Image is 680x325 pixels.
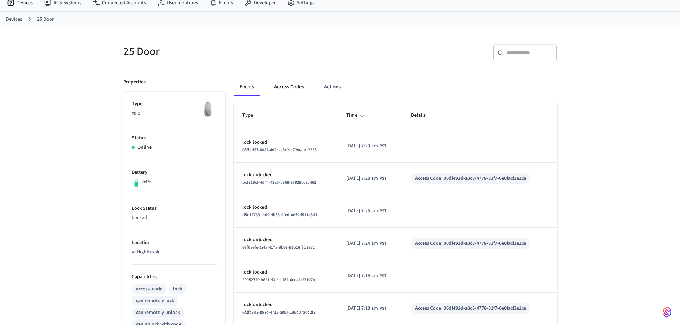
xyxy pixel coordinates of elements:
div: Access Code: 00df491d-a3c8-4778-81f7-6e0facf3e1ce [415,305,526,312]
p: Type [132,100,217,108]
div: Asia/Manila [346,207,386,215]
span: PST [379,240,386,247]
button: Events [234,78,260,96]
span: 6f2fc3d3-858c-4715-a954-1e6b07a4b2f3 [242,309,316,315]
span: PST [379,305,386,312]
div: access_code [136,285,162,293]
p: VvHighbrook [132,248,217,256]
p: Yale [132,110,217,117]
div: Asia/Manila [346,240,386,247]
span: 29052740-9621-43f4-bf64-6cea8ef3197b [242,277,315,283]
p: 54% [142,178,152,186]
div: can remotely unlock [136,309,180,316]
span: [DATE] 7:19 am [346,272,378,280]
div: Asia/Manila [346,142,386,150]
span: [DATE] 7:24 am [346,240,378,247]
a: 25 Door [37,16,54,23]
p: Locked [132,214,217,222]
div: Access Code: 00df491d-a3c8-4778-81f7-6e0facf3e1ce [415,240,526,247]
img: SeamLogoGradient.69752ec5.svg [663,306,671,318]
div: ant example [234,78,557,96]
span: [DATE] 7:18 am [346,305,378,312]
p: lock.locked [242,269,329,276]
p: Battery [132,169,217,176]
p: lock.unlocked [242,301,329,309]
h5: 25 Door [123,44,336,59]
div: Asia/Manila [346,272,386,280]
span: Type [242,110,262,121]
span: PST [379,176,386,182]
span: Time [346,110,367,121]
span: PST [379,273,386,279]
span: Details [411,110,435,121]
p: lock.unlocked [242,236,329,244]
p: Online [137,144,152,151]
p: Capabilities [132,273,217,281]
span: PST [379,208,386,214]
p: Lock Status [132,205,217,212]
p: lock.locked [242,204,329,211]
a: Devices [6,16,22,23]
p: Status [132,134,217,142]
p: Properties [123,78,146,86]
span: 05ffbd67-8082-4d2c-b5c2-c72eede12535 [242,147,317,153]
div: lock [173,285,182,293]
p: Location [132,239,217,247]
button: Access Codes [268,78,310,96]
div: Asia/Manila [346,175,386,182]
div: Access Code: 00df491d-a3c8-4778-81f7-6e0facf3e1ce [415,175,526,182]
div: Asia/Manila [346,305,386,312]
span: [DATE] 7:29 am [346,142,378,150]
img: August Wifi Smart Lock 3rd Gen, Silver, Front [199,100,217,118]
span: d5c14763-fcd9-4b53-9fed-0e79d511a8d1 [242,212,317,218]
span: bcf819cf-4d44-43a0-b868-83929cc8c462 [242,179,316,186]
span: [DATE] 7:25 am [346,207,378,215]
button: Actions [318,78,346,96]
span: [DATE] 7:28 am [346,175,378,182]
div: can remotely lock [136,297,174,305]
span: 63f6aefe-19fa-417a-9b08-89b16f3b3872 [242,244,315,250]
p: lock.unlocked [242,171,329,179]
span: PST [379,143,386,149]
p: lock.locked [242,139,329,146]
